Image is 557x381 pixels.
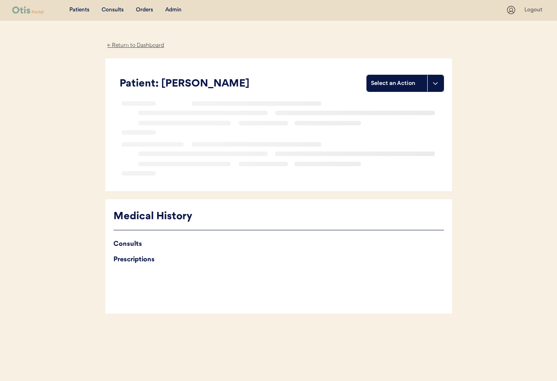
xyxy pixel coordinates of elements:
div: Logout [524,6,545,14]
div: Consults [102,6,124,14]
div: Patient: [PERSON_NAME] [120,76,366,92]
div: Admin [165,6,182,14]
div: Patients [69,6,89,14]
div: Select an Action [371,79,423,87]
div: Medical History [113,209,444,225]
div: Orders [136,6,153,14]
div: Consults [113,238,444,250]
div: Prescriptions [113,254,444,265]
div: ← Return to Dashboard [105,41,166,50]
